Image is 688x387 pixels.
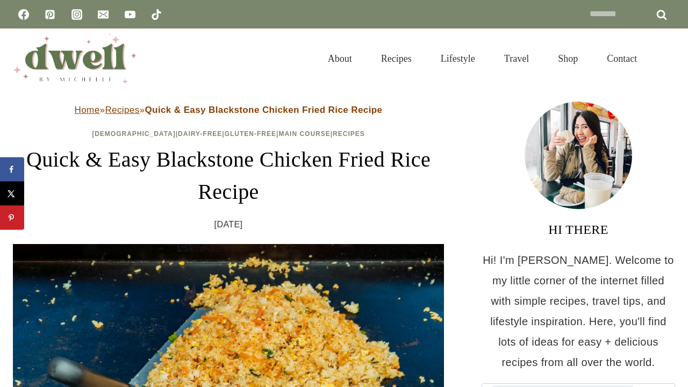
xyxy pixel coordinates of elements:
a: TikTok [146,4,167,25]
a: [DEMOGRAPHIC_DATA] [92,130,176,138]
a: Main Course [278,130,330,138]
h3: HI THERE [482,220,675,239]
strong: Quick & Easy Blackstone Chicken Fried Rice Recipe [145,105,382,115]
a: YouTube [119,4,141,25]
a: Gluten-Free [225,130,276,138]
a: Recipes [333,130,365,138]
p: Hi! I'm [PERSON_NAME]. Welcome to my little corner of the internet filled with simple recipes, tr... [482,250,675,372]
a: About [313,40,367,77]
a: Instagram [66,4,88,25]
a: Contact [592,40,651,77]
a: Recipes [367,40,426,77]
a: Recipes [105,105,139,115]
a: Lifestyle [426,40,490,77]
a: Dairy-Free [178,130,222,138]
button: View Search Form [657,49,675,68]
span: | | | | [92,130,365,138]
a: Home [75,105,100,115]
a: Pinterest [39,4,61,25]
nav: Primary Navigation [313,40,651,77]
a: Facebook [13,4,34,25]
a: Shop [543,40,592,77]
img: DWELL by michelle [13,34,137,83]
a: Travel [490,40,543,77]
h1: Quick & Easy Blackstone Chicken Fried Rice Recipe [13,144,444,208]
span: » » [75,105,383,115]
a: Email [92,4,114,25]
time: [DATE] [214,217,243,233]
